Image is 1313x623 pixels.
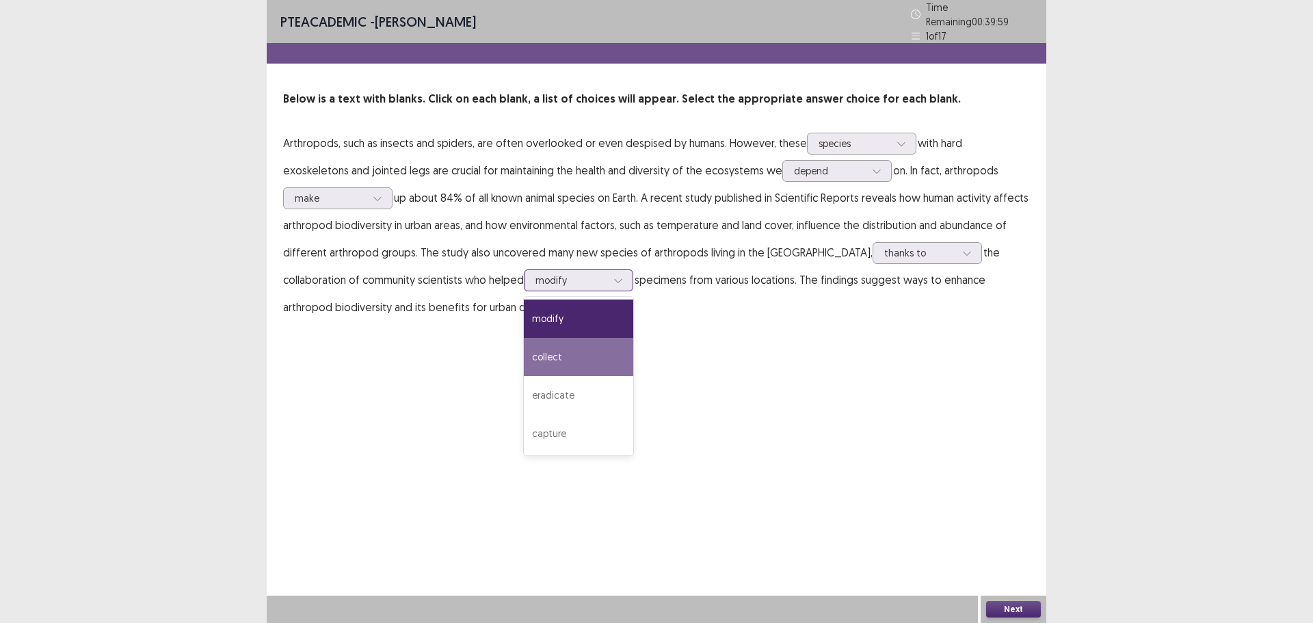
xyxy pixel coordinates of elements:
div: species [819,133,890,154]
p: Arthropods, such as insects and spiders, are often overlooked or even despised by humans. However... [283,129,1030,321]
div: make [295,188,366,209]
div: collect [524,338,633,376]
div: depend [794,161,865,181]
button: Next [986,601,1041,618]
div: modify [535,270,607,291]
p: Below is a text with blanks. Click on each blank, a list of choices will appear. Select the appro... [283,91,1030,107]
div: thanks to [884,243,955,263]
span: PTE academic [280,13,367,30]
div: eradicate [524,376,633,414]
div: capture [524,414,633,453]
div: modify [524,300,633,338]
p: - [PERSON_NAME] [280,12,476,32]
p: 1 of 17 [926,29,946,43]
